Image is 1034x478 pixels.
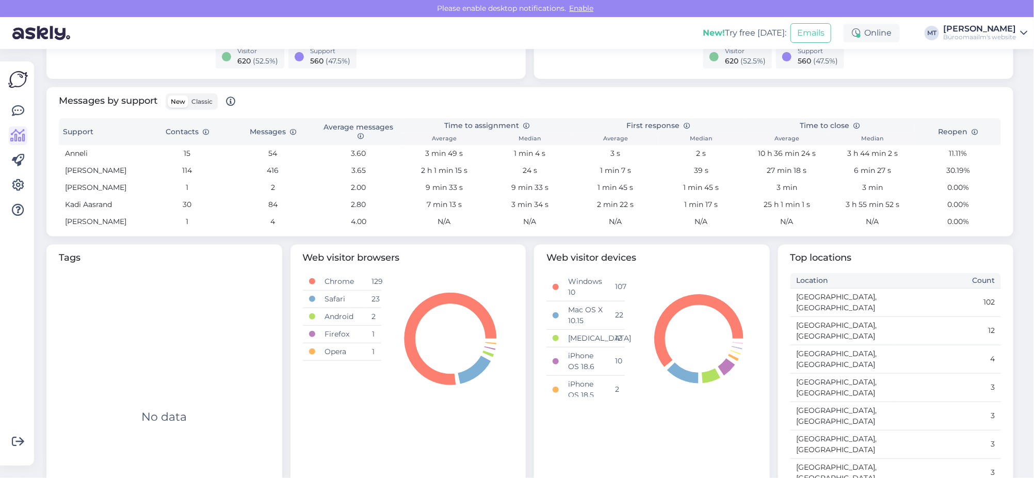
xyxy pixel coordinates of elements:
td: Anneli [59,145,144,162]
td: [PERSON_NAME] [59,213,144,230]
div: Try free [DATE]: [703,27,786,39]
td: 30 [144,196,230,213]
span: 560 [310,56,324,66]
td: 114 [144,162,230,179]
td: 25 h 1 min 1 s [744,196,830,213]
td: 3.65 [316,162,401,179]
span: 620 [237,56,251,66]
td: 24 s [487,162,573,179]
td: 3 min 34 s [487,196,573,213]
td: 3.60 [316,145,401,162]
td: 2 h 1 min 15 s [401,162,487,179]
td: iPhone OS 18.5 [562,375,609,404]
span: 560 [798,56,811,66]
td: N/A [830,213,915,230]
td: 6 min 27 s [830,162,915,179]
td: 1 min 45 s [658,179,744,196]
td: 10 h 36 min 24 s [744,145,830,162]
td: 27 min 18 s [744,162,830,179]
th: Count [896,273,1001,289]
td: 3 min [830,179,915,196]
div: Visitor [237,46,278,56]
td: [PERSON_NAME] [59,162,144,179]
img: Askly Logo [8,70,28,89]
td: 4 [896,345,1001,373]
td: 3 [896,373,1001,402]
td: 107 [609,273,625,301]
td: [PERSON_NAME] [59,179,144,196]
td: 2 [230,179,316,196]
span: Web visitor devices [546,251,757,265]
td: Kadi Aasrand [59,196,144,213]
td: 54 [230,145,316,162]
td: [GEOGRAPHIC_DATA], [GEOGRAPHIC_DATA] [790,288,896,316]
td: [GEOGRAPHIC_DATA], [GEOGRAPHIC_DATA] [790,373,896,402]
th: Location [790,273,896,289]
span: ( 47.5 %) [813,56,838,66]
td: 3 h 44 min 2 s [830,145,915,162]
th: Median [658,133,744,145]
td: 2.00 [316,179,401,196]
td: 2 min 22 s [573,196,658,213]
td: 129 [365,273,381,291]
td: 9 min 33 s [487,179,573,196]
td: N/A [744,213,830,230]
td: 11.11% [915,145,1001,162]
div: [PERSON_NAME] [943,25,1016,33]
span: ( 52.5 %) [253,56,278,66]
td: 2.80 [316,196,401,213]
td: 3 [896,402,1001,430]
th: Average [401,133,487,145]
td: 39 s [658,162,744,179]
div: MT [925,26,939,40]
span: Top locations [790,251,1001,265]
span: ( 52.5 %) [740,56,766,66]
div: Support [310,46,350,56]
td: 3 [896,430,1001,458]
a: [PERSON_NAME]Büroomaailm's website [943,25,1028,41]
button: Emails [790,23,831,43]
th: Average [744,133,830,145]
th: Messages [230,118,316,145]
th: Average [573,133,658,145]
td: Safari [318,290,365,308]
td: [GEOGRAPHIC_DATA], [GEOGRAPHIC_DATA] [790,430,896,458]
th: Support [59,118,144,145]
td: Windows 10 [562,273,609,301]
span: New [171,98,185,105]
b: New! [703,28,725,38]
td: N/A [487,213,573,230]
span: ( 47.5 %) [326,56,350,66]
td: 1 min 7 s [573,162,658,179]
td: 1 [365,325,381,343]
td: 3 h 55 min 52 s [830,196,915,213]
td: Chrome [318,273,365,291]
td: 1 [144,213,230,230]
td: 1 min 4 s [487,145,573,162]
td: 7 min 13 s [401,196,487,213]
td: 15 [144,145,230,162]
td: 9 min 33 s [401,179,487,196]
td: N/A [658,213,744,230]
td: Firefox [318,325,365,343]
td: 3 min 49 s [401,145,487,162]
td: 1 [365,343,381,360]
th: Median [830,133,915,145]
th: Contacts [144,118,230,145]
td: 22 [609,301,625,329]
td: N/A [573,213,658,230]
td: 12 [896,316,1001,345]
td: 0.00% [915,179,1001,196]
td: 10 [609,347,625,375]
span: Enable [567,4,597,13]
td: 1 [144,179,230,196]
div: Visitor [725,46,766,56]
span: Web visitor browsers [303,251,514,265]
th: First response [573,118,744,133]
th: Reopen [915,118,1001,145]
td: 23 [365,290,381,308]
td: 3 min [744,179,830,196]
span: Tags [59,251,270,265]
td: 30.19% [915,162,1001,179]
th: Median [487,133,573,145]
